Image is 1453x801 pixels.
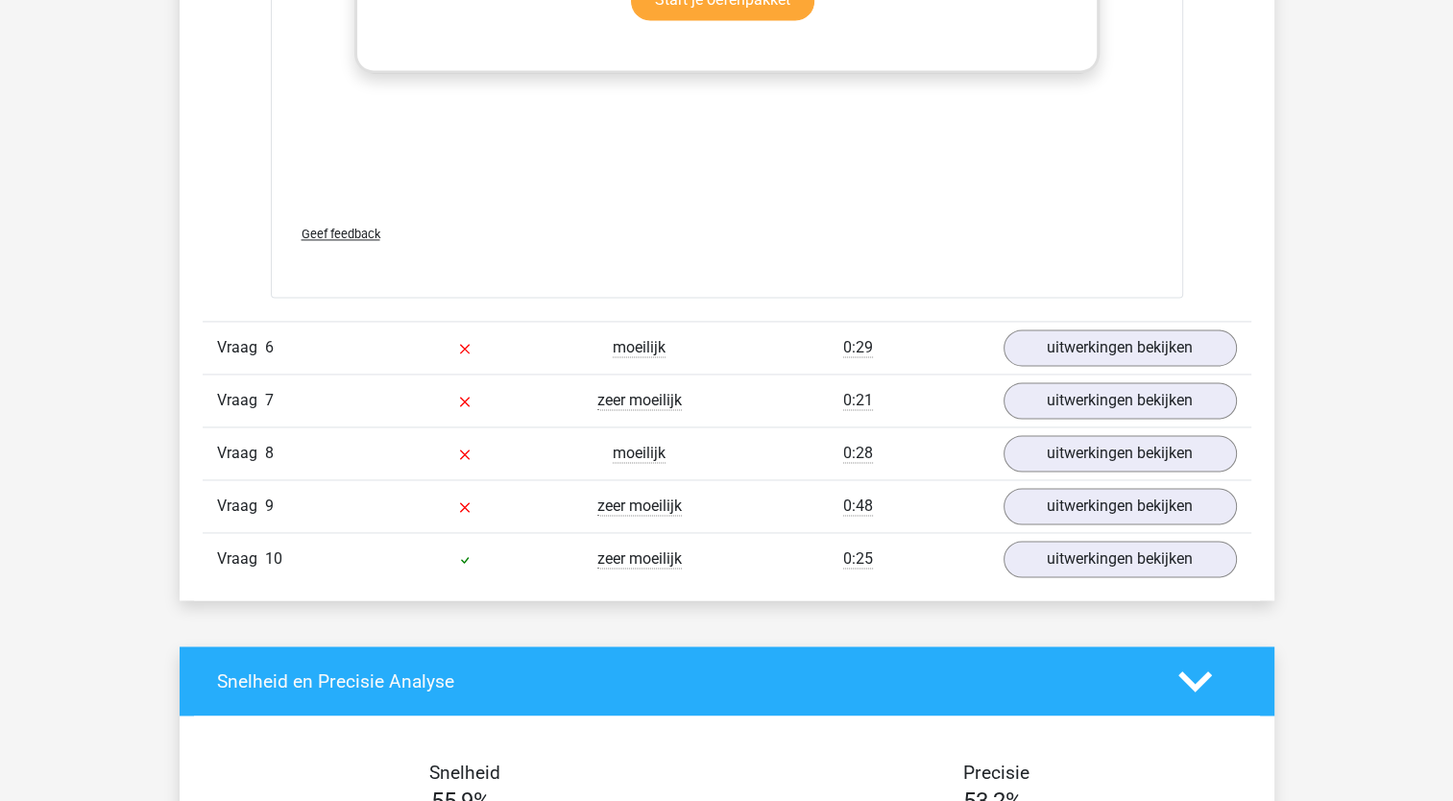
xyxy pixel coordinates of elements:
[597,549,682,569] span: zeer moeilijk
[265,338,274,356] span: 6
[843,444,873,463] span: 0:28
[217,336,265,359] span: Vraag
[749,762,1245,784] h4: Precisie
[1004,329,1237,366] a: uitwerkingen bekijken
[217,670,1150,692] h4: Snelheid en Precisie Analyse
[265,391,274,409] span: 7
[265,497,274,515] span: 9
[265,549,282,568] span: 10
[265,444,274,462] span: 8
[217,389,265,412] span: Vraag
[1004,541,1237,577] a: uitwerkingen bekijken
[1004,435,1237,472] a: uitwerkingen bekijken
[843,391,873,410] span: 0:21
[613,444,666,463] span: moeilijk
[597,391,682,410] span: zeer moeilijk
[597,497,682,516] span: zeer moeilijk
[843,338,873,357] span: 0:29
[613,338,666,357] span: moeilijk
[843,497,873,516] span: 0:48
[302,227,380,241] span: Geef feedback
[217,762,713,784] h4: Snelheid
[843,549,873,569] span: 0:25
[217,495,265,518] span: Vraag
[217,442,265,465] span: Vraag
[217,547,265,570] span: Vraag
[1004,382,1237,419] a: uitwerkingen bekijken
[1004,488,1237,524] a: uitwerkingen bekijken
